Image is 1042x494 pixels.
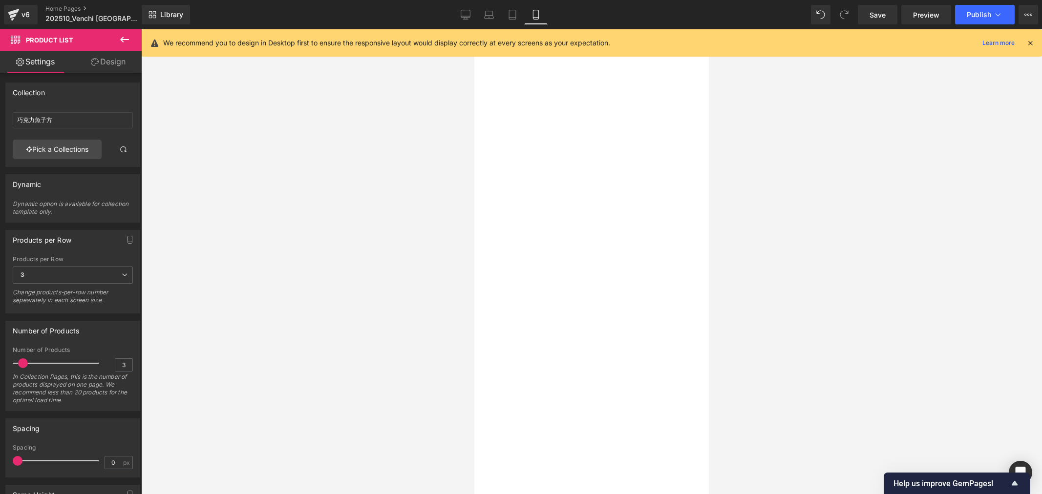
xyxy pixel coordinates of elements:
button: Show survey - Help us improve GemPages! [893,477,1021,489]
a: Learn more [978,37,1019,49]
span: Help us improve GemPages! [893,479,1009,488]
div: Spacing [13,444,133,451]
div: v6 [20,8,32,21]
a: v6 [4,5,38,24]
button: More [1019,5,1038,24]
a: Tablet [501,5,524,24]
a: Design [73,51,144,73]
span: Publish [967,11,991,19]
div: Number of Products [13,347,133,353]
a: Preview [901,5,951,24]
a: Desktop [454,5,477,24]
div: Dynamic option is available for collection template only. [13,200,133,222]
div: Number of Products [13,321,79,335]
div: Open Intercom Messenger [1009,461,1032,484]
div: Spacing [13,419,40,432]
div: Products per Row [13,256,133,263]
button: Redo [834,5,854,24]
a: Laptop [477,5,501,24]
span: Product List [26,36,73,44]
span: Save [870,10,886,20]
div: In Collection Pages, this is the number of products displayed on one page. We recommend less than... [13,373,133,411]
span: Library [160,10,183,19]
a: Mobile [524,5,548,24]
b: 3 [21,271,24,278]
span: px [123,459,131,466]
div: Change products-per-row number sepearately in each screen size. [13,288,133,310]
div: Dynamic [13,175,41,188]
a: Home Pages [45,5,158,13]
button: Publish [955,5,1015,24]
a: Pick a Collections [13,140,102,159]
button: Undo [811,5,830,24]
div: Collection [13,83,45,97]
p: We recommend you to design in Desktop first to ensure the responsive layout would display correct... [163,38,610,48]
span: Preview [913,10,939,20]
span: 202510_Venchi [GEOGRAPHIC_DATA] [45,15,139,22]
a: New Library [142,5,190,24]
div: Products per Row [13,230,71,244]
